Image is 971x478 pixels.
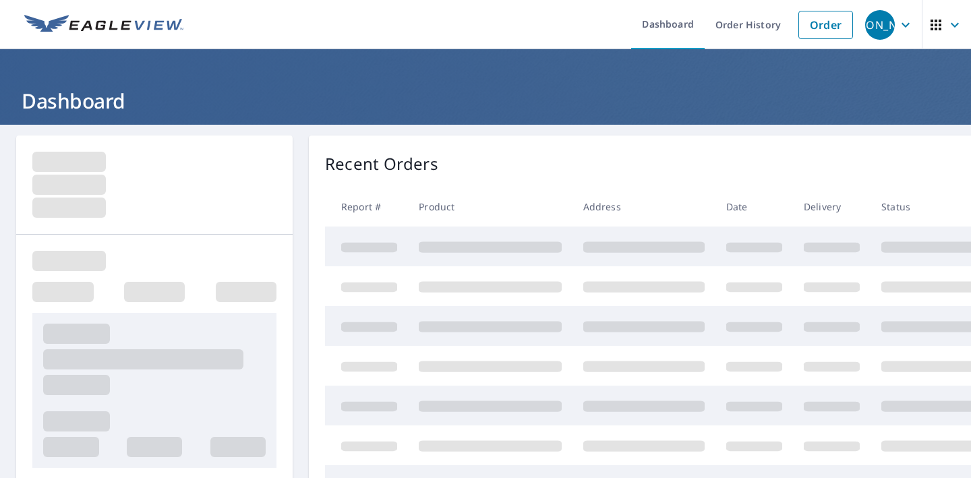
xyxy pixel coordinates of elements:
[325,152,438,176] p: Recent Orders
[24,15,183,35] img: EV Logo
[16,87,955,115] h1: Dashboard
[408,187,572,227] th: Product
[798,11,853,39] a: Order
[865,10,895,40] div: [PERSON_NAME]
[572,187,715,227] th: Address
[793,187,871,227] th: Delivery
[715,187,793,227] th: Date
[325,187,408,227] th: Report #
